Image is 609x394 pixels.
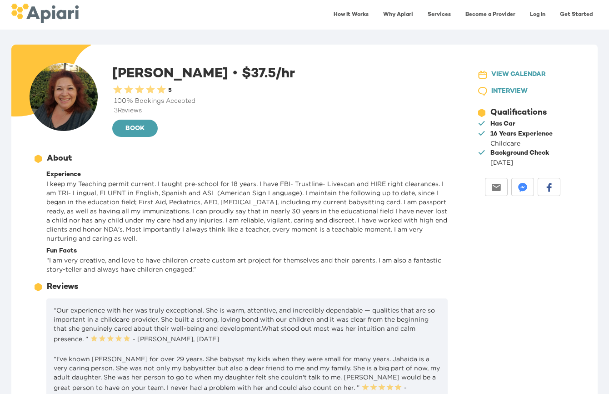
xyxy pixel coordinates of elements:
a: Log In [524,5,551,24]
div: Has Car [490,120,515,129]
div: Qualifications [490,107,547,119]
button: VIEW CALENDAR [469,66,574,83]
div: Fun Facts [46,247,448,256]
div: Reviews [47,281,78,293]
div: Background Check [490,149,549,158]
p: I keep my Teaching permit current. I taught pre-school for 18 years. I have FBI- Trustline- Lives... [46,179,448,243]
a: Get Started [554,5,598,24]
div: 100 % Bookings Accepted [112,97,451,106]
a: Become a Provider [460,5,521,24]
a: How It Works [328,5,374,24]
span: BOOK [120,123,150,135]
div: 3 Reviews [112,106,451,116]
div: [PERSON_NAME] [112,63,451,138]
button: INTERVIEW [469,83,574,100]
a: Why Apiari [378,5,419,24]
div: Experience [46,170,448,179]
img: facebook-white sharing button [544,183,554,192]
div: Childcare [490,139,553,148]
div: [DATE] [490,158,549,167]
img: logo [11,4,79,23]
span: “ I am very creative, and love to have children create custom art project for themselves and thei... [46,257,441,273]
div: 5 [167,86,172,95]
span: VIEW CALENDAR [491,69,546,81]
img: email-white sharing button [492,183,501,192]
span: INTERVIEW [491,86,528,97]
img: messenger-white sharing button [518,183,527,192]
span: $ 37.5 /hr [228,67,295,81]
div: About [47,153,72,165]
div: 16 Years Experience [490,130,553,139]
span: • [232,65,238,80]
a: Services [422,5,456,24]
img: user-photo-123-1755766723179.jpeg [30,63,98,131]
button: BOOK [112,120,158,137]
p: “Our experience with her was truly exceptional. She is warm, attentive, and incredibly dependable... [54,306,440,343]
